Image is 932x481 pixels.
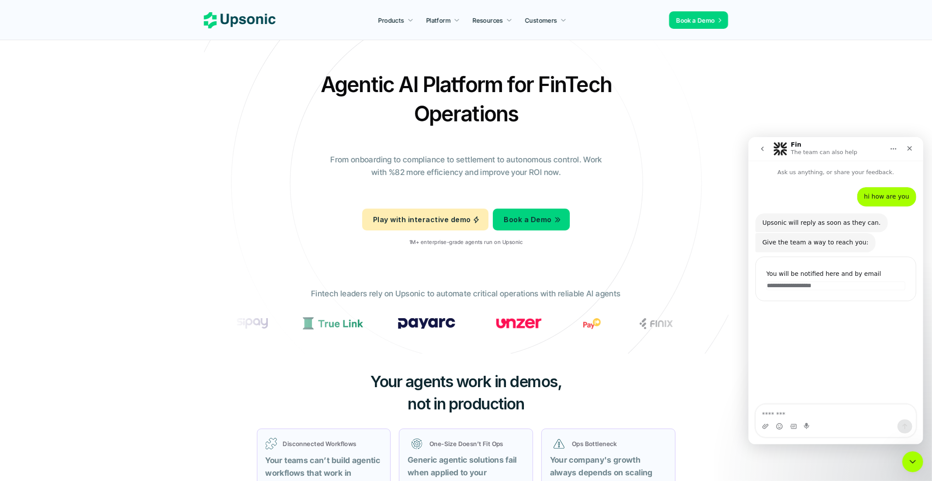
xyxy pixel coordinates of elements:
p: Play with interactive demo [373,213,471,226]
p: Book a Demo [676,16,715,25]
a: Book a Demo [669,11,728,29]
a: Products [373,12,419,28]
p: Customers [525,16,558,25]
iframe: Intercom live chat [902,451,923,472]
p: Disconnected Workflows [283,439,382,448]
p: Resources [473,16,503,25]
p: One-Size Doesn’t Fit Ops [430,439,520,448]
p: Ops Bottleneck [572,439,663,448]
p: Book a Demo [504,213,552,226]
a: Book a Demo [493,209,570,230]
p: From onboarding to compliance to settlement to autonomous control. Work with %82 more efficiency ... [324,154,608,179]
p: Products [378,16,404,25]
p: 1M+ enterprise-grade agents run on Upsonic [409,239,523,245]
span: not in production [408,394,524,413]
iframe: To enrich screen reader interactions, please activate Accessibility in Grammarly extension settings [748,137,923,444]
span: Your agents work in demos, [370,372,562,391]
p: Fintech leaders rely on Upsonic to automate critical operations with reliable AI agents [311,288,620,300]
a: Play with interactive demo [362,209,489,230]
h2: Agentic AI Platform for FinTech Operations [313,70,619,128]
p: Platform [426,16,450,25]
